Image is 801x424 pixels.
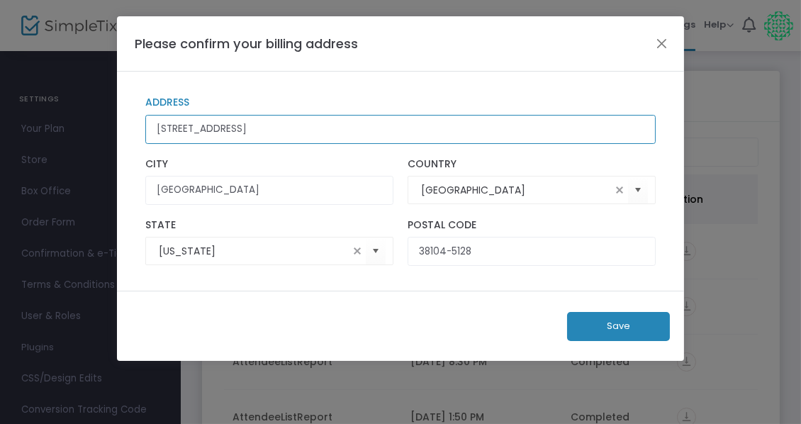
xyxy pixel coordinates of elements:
[611,182,628,199] span: clear
[145,219,393,232] label: State
[135,34,358,53] h4: Please confirm your billing address
[145,158,393,171] label: City
[349,242,366,260] span: clear
[408,158,656,171] label: Country
[653,34,671,52] button: Close
[366,237,386,266] button: Select
[408,237,656,266] input: Postal Code
[159,244,349,259] input: Select State
[408,219,656,232] label: Postal Code
[145,115,656,144] input: Billing Address
[628,176,648,205] button: Select
[145,96,656,109] label: Address
[421,183,611,198] input: Select Country
[567,312,670,341] button: Save
[145,176,393,205] input: City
